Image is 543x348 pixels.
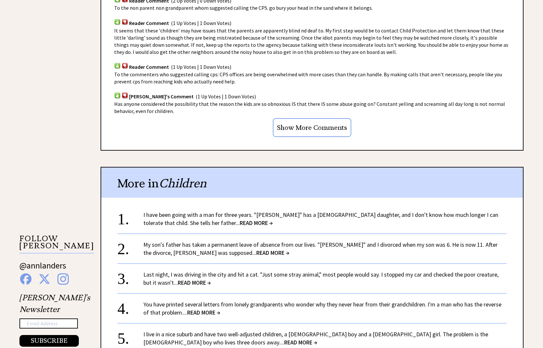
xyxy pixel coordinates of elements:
div: [PERSON_NAME]'s Newsletter [19,292,90,347]
span: READ MORE → [284,339,317,346]
span: (1 Up Votes | 1 Down Votes) [171,64,231,70]
span: Reader Comment [129,20,169,26]
div: 3. [117,270,143,282]
div: 5. [117,330,143,342]
input: Show More Comments [273,118,351,137]
span: (1 Up Votes | 1 Down Votes) [196,93,256,100]
div: 1. [117,211,143,223]
span: READ MORE → [187,309,220,316]
span: READ MORE → [256,249,289,256]
img: facebook%20blue.png [20,273,31,285]
img: votup.png [114,19,121,25]
span: Reader Comment [129,64,169,70]
span: READ MORE → [178,279,211,286]
img: instagram%20blue.png [57,273,69,285]
button: SUBSCRIBE [19,335,79,347]
span: To the commenters who suggested calling cps: CPS offices are being overwhelmed with more cases th... [114,71,502,85]
img: votup.png [114,92,121,98]
img: votdown.png [122,63,128,69]
span: Children [159,176,207,191]
img: x%20blue.png [39,273,50,285]
a: My son's father has taken a permanent leave of absence from our lives. "[PERSON_NAME]" and I divo... [143,241,498,256]
span: READ MORE → [240,219,273,227]
div: More in [101,168,523,198]
span: (1 Up Votes | 1 Down Votes) [171,20,231,26]
a: Last night, I was driving in the city and hit a cat. "Just some stray animal," most people would ... [143,271,499,286]
a: You have printed several letters from lonely grandparents who wonder why they never hear from the... [143,301,501,316]
a: I live in a nice suburb and have two well-adjusted children, a [DEMOGRAPHIC_DATA] boy and a [DEMO... [143,330,488,346]
div: 4. [117,300,143,312]
span: To the non parent non grandparent whom suggested calling the CPS. go bury your head in the sand w... [114,5,373,11]
a: I have been going with a man for three years. "[PERSON_NAME]" has a [DEMOGRAPHIC_DATA] daughter, ... [143,211,498,227]
img: votdown.png [122,92,128,98]
p: FOLLOW [PERSON_NAME] [19,235,94,254]
a: @annlanders [19,260,66,277]
img: votup.png [114,63,121,69]
span: Has anyone considered the possibility that the reason the kids are so obnoxious IS that there IS ... [114,101,505,114]
span: It seems that these 'children' may have issues that the parents are apparently blind nd deaf to. ... [114,27,508,55]
img: votdown.png [122,19,128,25]
span: [PERSON_NAME]'s Comment [129,93,194,100]
input: Email Address [19,318,78,329]
div: 2. [117,241,143,253]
